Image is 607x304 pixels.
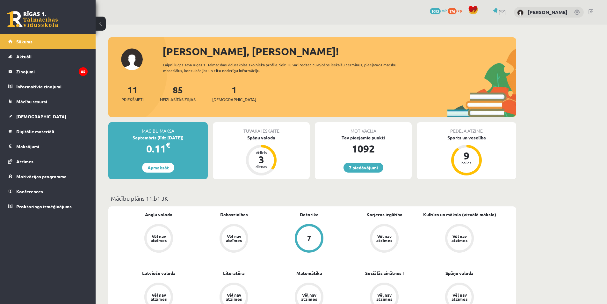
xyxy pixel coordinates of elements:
[7,11,58,27] a: Rīgas 1. Tālmācības vidusskola
[16,159,33,164] span: Atzīmes
[430,8,447,13] a: 1092 mP
[16,79,88,94] legend: Informatīvie ziņojumi
[121,84,143,103] a: 11Priekšmeti
[422,224,497,254] a: Vēl nav atzīmes
[430,8,441,14] span: 1092
[417,122,516,134] div: Pēdējā atzīme
[365,270,404,277] a: Sociālās zinātnes I
[220,211,248,218] a: Dabaszinības
[16,64,88,79] legend: Ziņojumi
[166,140,170,150] span: €
[8,34,88,49] a: Sākums
[196,224,271,254] a: Vēl nav atzīmes
[252,165,271,168] div: dienas
[213,122,310,134] div: Tuvākā ieskaite
[300,211,319,218] a: Datorika
[8,169,88,184] a: Motivācijas programma
[451,234,468,242] div: Vēl nav atzīmes
[451,293,468,301] div: Vēl nav atzīmes
[121,224,196,254] a: Vēl nav atzīmes
[108,134,208,141] div: Septembris (līdz [DATE])
[142,163,174,173] a: Apmaksāt
[150,293,168,301] div: Vēl nav atzīmes
[16,204,72,209] span: Proktoringa izmēģinājums
[458,8,462,13] span: xp
[417,134,516,176] a: Sports un veselība 9 balles
[252,154,271,165] div: 3
[8,64,88,79] a: Ziņojumi85
[375,293,393,301] div: Vēl nav atzīmes
[223,270,245,277] a: Literatūra
[300,293,318,301] div: Vēl nav atzīmes
[8,139,88,154] a: Maksājumi
[16,129,54,134] span: Digitālie materiāli
[212,96,256,103] span: [DEMOGRAPHIC_DATA]
[457,151,476,161] div: 9
[271,224,347,254] a: 7
[79,67,88,76] i: 85
[448,8,457,14] span: 176
[16,174,67,179] span: Motivācijas programma
[163,44,516,59] div: [PERSON_NAME], [PERSON_NAME]!
[315,134,412,141] div: Tev pieejamie punkti
[142,270,176,277] a: Latviešu valoda
[150,234,168,242] div: Vēl nav atzīmes
[16,54,32,59] span: Aktuāli
[8,79,88,94] a: Informatīvie ziņojumi
[457,161,476,165] div: balles
[442,8,447,13] span: mP
[445,270,473,277] a: Spāņu valoda
[213,134,310,141] div: Spāņu valoda
[160,96,196,103] span: Neizlasītās ziņas
[225,293,243,301] div: Vēl nav atzīmes
[375,234,393,242] div: Vēl nav atzīmes
[347,224,422,254] a: Vēl nav atzīmes
[307,235,311,242] div: 7
[212,84,256,103] a: 1[DEMOGRAPHIC_DATA]
[145,211,172,218] a: Angļu valoda
[8,199,88,214] a: Proktoringa izmēģinājums
[16,114,66,119] span: [DEMOGRAPHIC_DATA]
[8,154,88,169] a: Atzīmes
[108,141,208,156] div: 0.11
[315,141,412,156] div: 1092
[343,163,383,173] a: 7 piedāvājumi
[8,94,88,109] a: Mācību resursi
[163,62,408,73] div: Laipni lūgts savā Rīgas 1. Tālmācības vidusskolas skolnieka profilā. Šeit Tu vari redzēt tuvojošo...
[160,84,196,103] a: 85Neizlasītās ziņas
[16,39,33,44] span: Sākums
[252,151,271,154] div: Atlicis
[8,124,88,139] a: Digitālie materiāli
[517,10,524,16] img: Amanda Graudiņa
[315,122,412,134] div: Motivācija
[213,134,310,176] a: Spāņu valoda Atlicis 3 dienas
[366,211,402,218] a: Karjeras izglītība
[108,122,208,134] div: Mācību maksa
[8,49,88,64] a: Aktuāli
[423,211,496,218] a: Kultūra un māksla (vizuālā māksla)
[225,234,243,242] div: Vēl nav atzīmes
[16,99,47,104] span: Mācību resursi
[121,96,143,103] span: Priekšmeti
[16,139,88,154] legend: Maksājumi
[16,189,43,194] span: Konferences
[417,134,516,141] div: Sports un veselība
[111,194,514,203] p: Mācību plāns 11.b1 JK
[8,184,88,199] a: Konferences
[528,9,567,15] a: [PERSON_NAME]
[8,109,88,124] a: [DEMOGRAPHIC_DATA]
[448,8,465,13] a: 176 xp
[296,270,322,277] a: Matemātika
